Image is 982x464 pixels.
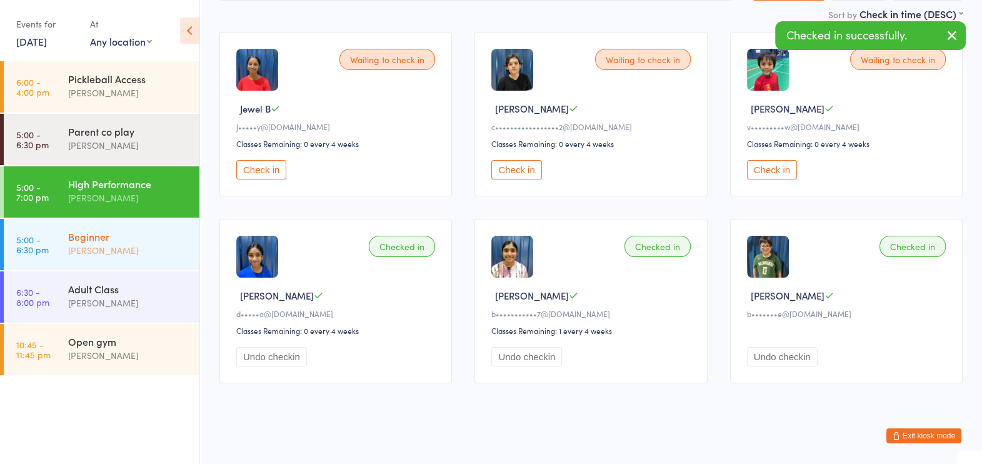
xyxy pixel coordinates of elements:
img: image1673568107.png [747,49,789,91]
div: High Performance [68,177,189,191]
div: Classes Remaining: 0 every 4 weeks [236,325,439,336]
a: [DATE] [16,34,47,48]
div: Beginner [68,229,189,243]
a: 6:00 -4:00 pmPickleball Access[PERSON_NAME] [4,61,199,113]
a: 6:30 -8:00 pmAdult Class[PERSON_NAME] [4,271,199,323]
span: [PERSON_NAME] [751,102,824,115]
div: Checked in [879,236,946,257]
div: [PERSON_NAME] [68,243,189,258]
div: [PERSON_NAME] [68,86,189,100]
a: 5:00 -7:00 pmHigh Performance[PERSON_NAME] [4,166,199,218]
time: 6:00 - 4:00 pm [16,77,49,97]
div: b•••••••••••7@[DOMAIN_NAME] [491,308,694,319]
div: Waiting to check in [595,49,691,70]
div: Classes Remaining: 0 every 4 weeks [491,138,694,149]
img: image1735835894.png [747,236,789,278]
img: image1724365770.png [491,236,533,278]
div: Events for [16,14,78,34]
span: [PERSON_NAME] [751,289,824,302]
div: Adult Class [68,282,189,296]
div: At [90,14,152,34]
img: image1724364553.png [236,236,278,278]
a: 10:45 -11:45 pmOpen gym[PERSON_NAME] [4,324,199,375]
div: Parent co play [68,124,189,138]
div: [PERSON_NAME] [68,138,189,153]
time: 5:00 - 6:30 pm [16,129,49,149]
div: Checked in [624,236,691,257]
button: Undo checkin [236,347,307,366]
button: Check in [747,160,797,179]
a: 5:00 -6:30 pmParent co play[PERSON_NAME] [4,114,199,165]
a: 5:00 -6:30 pmBeginner[PERSON_NAME] [4,219,199,270]
div: Classes Remaining: 0 every 4 weeks [236,138,439,149]
img: image1724364514.png [236,49,278,91]
div: J•••••y@[DOMAIN_NAME] [236,121,439,132]
div: Any location [90,34,152,48]
button: Undo checkin [491,347,562,366]
div: Waiting to check in [850,49,946,70]
div: v•••••••••w@[DOMAIN_NAME] [747,121,949,132]
time: 6:30 - 8:00 pm [16,287,49,307]
div: [PERSON_NAME] [68,348,189,363]
div: Checked in successfully. [775,21,966,50]
span: [PERSON_NAME] [240,289,314,302]
div: Classes Remaining: 0 every 4 weeks [747,138,949,149]
div: Waiting to check in [339,49,435,70]
div: Check in time (DESC) [859,7,963,21]
img: image1727388759.png [491,49,533,91]
label: Sort by [828,8,857,21]
button: Check in [491,160,541,179]
div: b•••••••e@[DOMAIN_NAME] [747,308,949,319]
span: [PERSON_NAME] [495,289,569,302]
time: 5:00 - 6:30 pm [16,235,49,255]
div: c•••••••••••••••••2@[DOMAIN_NAME] [491,121,694,132]
div: [PERSON_NAME] [68,296,189,310]
button: Check in [236,160,286,179]
div: Classes Remaining: 1 every 4 weeks [491,325,694,336]
div: d•••••o@[DOMAIN_NAME] [236,308,439,319]
div: Pickleball Access [68,72,189,86]
span: [PERSON_NAME] [495,102,569,115]
div: [PERSON_NAME] [68,191,189,205]
button: Exit kiosk mode [886,428,961,443]
div: Checked in [369,236,435,257]
div: Open gym [68,335,189,348]
button: Undo checkin [747,347,818,366]
time: 10:45 - 11:45 pm [16,340,51,360]
span: Jewel B [240,102,271,115]
time: 5:00 - 7:00 pm [16,182,49,202]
